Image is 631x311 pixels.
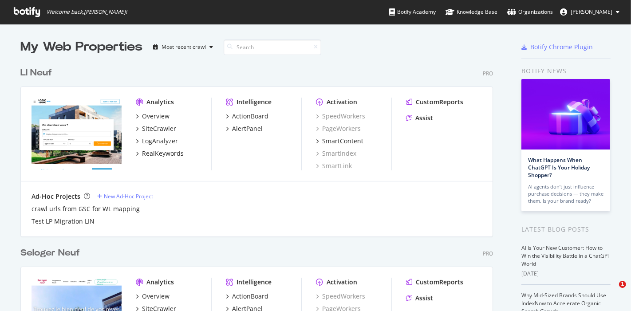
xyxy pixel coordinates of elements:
[553,5,627,19] button: [PERSON_NAME]
[142,292,170,301] div: Overview
[316,161,352,170] a: SmartLink
[142,124,176,133] div: SiteCrawler
[521,244,611,268] a: AI Is Your New Customer: How to Win the Visibility Battle in a ChatGPT World
[20,67,52,79] div: LI Neuf
[322,137,363,146] div: SmartContent
[521,270,611,278] div: [DATE]
[571,8,612,16] span: Jean-Baptiste Picot
[528,156,590,179] a: What Happens When ChatGPT Is Your Holiday Shopper?
[406,114,433,122] a: Assist
[224,39,321,55] input: Search
[142,137,178,146] div: LogAnalyzer
[619,281,626,288] span: 1
[146,278,174,287] div: Analytics
[507,8,553,16] div: Organizations
[521,43,593,51] a: Botify Chrome Plugin
[20,38,142,56] div: My Web Properties
[32,98,122,169] img: neuf.logic-immo.com
[237,278,272,287] div: Intelligence
[104,193,153,200] div: New Ad-Hoc Project
[136,292,170,301] a: Overview
[415,114,433,122] div: Assist
[232,292,268,301] div: ActionBoard
[316,124,361,133] a: PageWorkers
[20,67,55,79] a: LI Neuf
[32,217,95,226] a: Test LP Migration LIN
[150,40,217,54] button: Most recent crawl
[226,124,263,133] a: AlertPanel
[415,294,433,303] div: Assist
[142,112,170,121] div: Overview
[406,278,463,287] a: CustomReports
[136,137,178,146] a: LogAnalyzer
[316,137,363,146] a: SmartContent
[389,8,436,16] div: Botify Academy
[416,278,463,287] div: CustomReports
[316,112,365,121] a: SpeedWorkers
[232,112,268,121] div: ActionBoard
[483,70,493,77] div: Pro
[316,149,356,158] a: SmartIndex
[406,294,433,303] a: Assist
[32,192,80,201] div: Ad-Hoc Projects
[47,8,127,16] span: Welcome back, [PERSON_NAME] !
[521,66,611,76] div: Botify news
[97,193,153,200] a: New Ad-Hoc Project
[416,98,463,106] div: CustomReports
[528,183,603,205] div: AI agents don’t just influence purchase decisions — they make them. Is your brand ready?
[20,247,83,260] a: Seloger Neuf
[601,281,622,302] iframe: Intercom live chat
[226,112,268,121] a: ActionBoard
[232,124,263,133] div: AlertPanel
[327,98,357,106] div: Activation
[521,79,610,150] img: What Happens When ChatGPT Is Your Holiday Shopper?
[136,112,170,121] a: Overview
[327,278,357,287] div: Activation
[446,8,497,16] div: Knowledge Base
[146,98,174,106] div: Analytics
[136,149,184,158] a: RealKeywords
[406,98,463,106] a: CustomReports
[521,224,611,234] div: Latest Blog Posts
[316,292,365,301] a: SpeedWorkers
[226,292,268,301] a: ActionBoard
[142,149,184,158] div: RealKeywords
[20,247,80,260] div: Seloger Neuf
[483,250,493,257] div: Pro
[162,44,206,50] div: Most recent crawl
[237,98,272,106] div: Intelligence
[530,43,593,51] div: Botify Chrome Plugin
[32,205,140,213] a: crawl urls from GSC for WL mapping
[136,124,176,133] a: SiteCrawler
